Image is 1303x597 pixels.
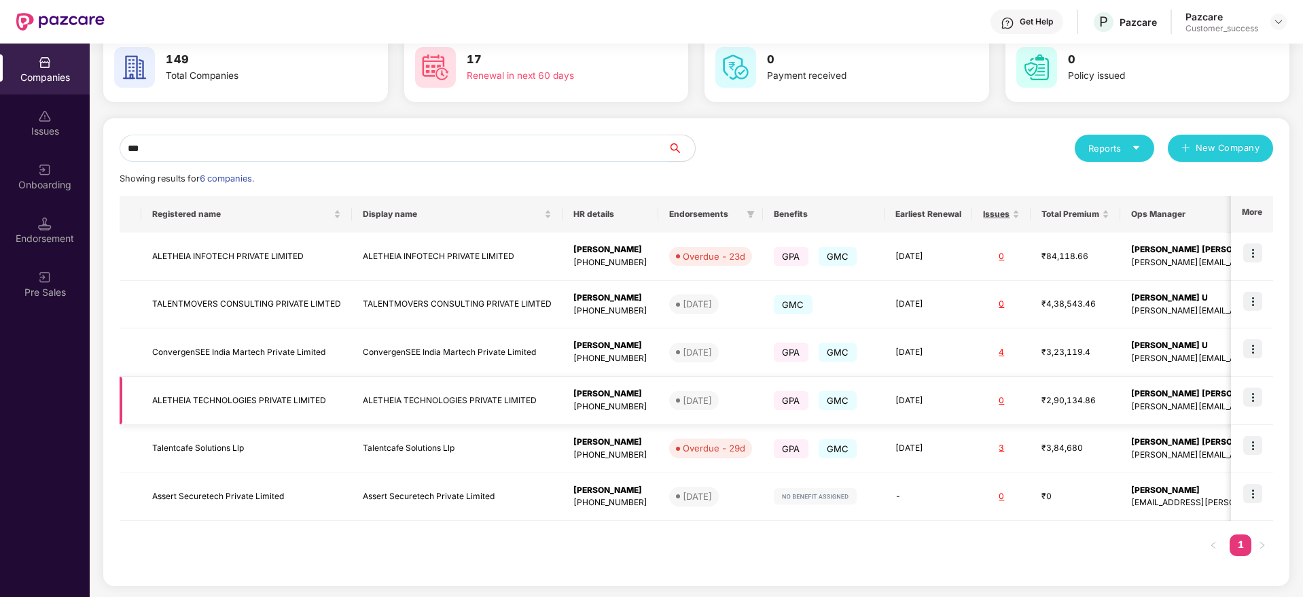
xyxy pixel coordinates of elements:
td: - [885,473,972,522]
div: [PERSON_NAME] [573,388,647,400]
td: ALETHEIA INFOTECH PRIVATE LIMITED [352,233,563,281]
img: New Pazcare Logo [16,13,105,31]
div: ₹4,38,543.46 [1041,298,1109,311]
img: svg+xml;base64,PHN2ZyBpZD0iRHJvcGRvd24tMzJ4MzIiIHhtbG5zPSJodHRwOi8vd3d3LnczLm9yZy8yMDAwL3N2ZyIgd2... [1273,16,1284,27]
span: Issues [983,209,1010,220]
th: Earliest Renewal [885,196,972,233]
button: right [1251,534,1273,556]
td: ALETHEIA INFOTECH PRIVATE LIMITED [141,233,352,281]
img: svg+xml;base64,PHN2ZyB3aWR0aD0iMjAiIGhlaWdodD0iMjAiIHZpZXdCb3g9IjAgMCAyMCAyMCIgZmlsbD0ibm9uZSIgeG... [38,271,52,284]
div: [PHONE_NUMBER] [573,352,647,365]
div: [DATE] [683,490,712,503]
div: [PERSON_NAME] [573,484,647,497]
img: svg+xml;base64,PHN2ZyB4bWxucz0iaHR0cDovL3d3dy53My5vcmcvMjAwMC9zdmciIHdpZHRoPSI2MCIgaGVpZ2h0PSI2MC... [1016,47,1057,88]
span: GPA [774,439,808,458]
span: caret-down [1132,143,1141,152]
img: svg+xml;base64,PHN2ZyBpZD0iSXNzdWVzX2Rpc2FibGVkIiB4bWxucz0iaHR0cDovL3d3dy53My5vcmcvMjAwMC9zdmciIH... [38,109,52,123]
div: 0 [983,250,1020,263]
div: [PHONE_NUMBER] [573,449,647,462]
span: GMC [819,391,857,410]
span: filter [744,206,757,222]
span: right [1258,541,1266,549]
span: Showing results for [120,173,254,184]
div: [DATE] [683,394,712,407]
div: [PERSON_NAME] [573,243,647,256]
span: Total Premium [1041,209,1099,220]
div: ₹2,90,134.86 [1041,394,1109,407]
td: TALENTMOVERS CONSULTING PRIVATE LIMTED [352,281,563,329]
div: [PERSON_NAME] [573,436,647,449]
div: 0 [983,394,1020,407]
img: icon [1243,484,1262,503]
h3: 0 [1068,51,1239,69]
img: svg+xml;base64,PHN2ZyB4bWxucz0iaHR0cDovL3d3dy53My5vcmcvMjAwMC9zdmciIHdpZHRoPSI2MCIgaGVpZ2h0PSI2MC... [415,47,456,88]
div: ₹84,118.66 [1041,250,1109,263]
td: [DATE] [885,233,972,281]
span: P [1099,14,1108,30]
td: [DATE] [885,281,972,329]
div: Policy issued [1068,69,1239,84]
td: [DATE] [885,377,972,425]
div: 0 [983,298,1020,311]
th: Issues [972,196,1031,233]
span: Registered name [152,209,331,220]
img: svg+xml;base64,PHN2ZyB3aWR0aD0iMjAiIGhlaWdodD0iMjAiIHZpZXdCb3g9IjAgMCAyMCAyMCIgZmlsbD0ibm9uZSIgeG... [38,163,52,177]
td: ConvergenSEE India Martech Private Limited [352,328,563,377]
span: 6 companies. [200,173,254,184]
span: search [667,143,695,154]
div: Total Companies [166,69,337,84]
button: left [1202,534,1224,556]
div: Customer_success [1185,23,1258,34]
button: plusNew Company [1168,135,1273,162]
th: Total Premium [1031,196,1120,233]
th: Display name [352,196,563,233]
td: [DATE] [885,328,972,377]
img: svg+xml;base64,PHN2ZyB4bWxucz0iaHR0cDovL3d3dy53My5vcmcvMjAwMC9zdmciIHdpZHRoPSI2MCIgaGVpZ2h0PSI2MC... [114,47,155,88]
span: Endorsements [669,209,741,220]
div: [DATE] [683,297,712,311]
div: [PERSON_NAME] [573,292,647,305]
span: New Company [1196,141,1260,155]
button: search [667,135,696,162]
th: Benefits [763,196,885,233]
img: icon [1243,436,1262,455]
td: [DATE] [885,425,972,473]
th: Registered name [141,196,352,233]
li: Previous Page [1202,534,1224,556]
div: [PHONE_NUMBER] [573,256,647,269]
img: icon [1243,339,1262,358]
div: [PERSON_NAME] [573,339,647,352]
img: svg+xml;base64,PHN2ZyBpZD0iSGVscC0zMngzMiIgeG1sbnM9Imh0dHA6Ly93d3cudzMub3JnLzIwMDAvc3ZnIiB3aWR0aD... [1001,16,1014,30]
div: [DATE] [683,345,712,359]
div: Payment received [767,69,938,84]
td: Talentcafe Solutions Llp [352,425,563,473]
span: GPA [774,391,808,410]
a: 1 [1230,534,1251,555]
span: GMC [819,247,857,266]
img: icon [1243,243,1262,262]
div: 0 [983,490,1020,503]
div: Pazcare [1120,16,1157,29]
th: HR details [563,196,658,233]
div: Pazcare [1185,10,1258,23]
span: left [1209,541,1217,549]
span: plus [1181,143,1190,154]
img: svg+xml;base64,PHN2ZyBpZD0iQ29tcGFuaWVzIiB4bWxucz0iaHR0cDovL3d3dy53My5vcmcvMjAwMC9zdmciIHdpZHRoPS... [38,56,52,69]
img: svg+xml;base64,PHN2ZyB4bWxucz0iaHR0cDovL3d3dy53My5vcmcvMjAwMC9zdmciIHdpZHRoPSI2MCIgaGVpZ2h0PSI2MC... [715,47,756,88]
div: [PHONE_NUMBER] [573,496,647,509]
li: Next Page [1251,534,1273,556]
td: ALETHEIA TECHNOLOGIES PRIVATE LIMITED [141,377,352,425]
div: Reports [1088,141,1141,155]
img: icon [1243,388,1262,407]
td: ConvergenSEE India Martech Private Limited [141,328,352,377]
h3: 149 [166,51,337,69]
span: GPA [774,343,808,362]
div: Renewal in next 60 days [467,69,638,84]
div: Overdue - 29d [683,441,745,455]
div: [PHONE_NUMBER] [573,400,647,413]
div: 3 [983,442,1020,455]
td: Talentcafe Solutions Llp [141,425,352,473]
span: GMC [774,295,813,314]
span: GPA [774,247,808,266]
li: 1 [1230,534,1251,556]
